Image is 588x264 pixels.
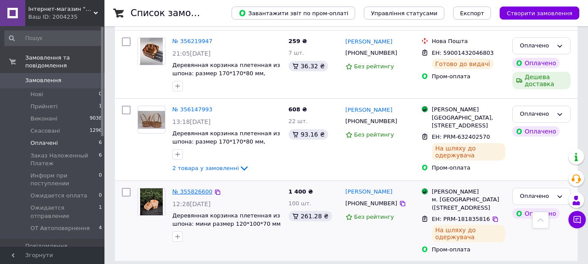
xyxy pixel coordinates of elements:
span: Без рейтингу [354,214,394,220]
div: Оплачено [512,58,559,68]
span: ЕН: PRM-181835816 [432,216,490,222]
span: 13:18[DATE] [172,118,211,125]
span: Повідомлення [25,242,67,250]
div: Оплачено [512,126,559,137]
span: Заказ Наложенный Платеж [30,152,99,167]
div: На шляху до одержувача [432,225,505,242]
button: Завантажити звіт по пром-оплаті [232,7,355,20]
span: 1 [99,103,102,110]
span: ЕН: 59001432046803 [432,50,494,56]
span: 1 400 ₴ [289,188,313,195]
div: Оплачено [520,110,553,119]
h1: Список замовлень [131,8,219,18]
span: Оплачені [30,139,58,147]
span: ЕН: PRM-632402570 [432,134,490,140]
div: м. [GEOGRAPHIC_DATA] ([STREET_ADDRESS] [432,196,505,211]
span: 2 товара у замовленні [172,165,239,171]
a: Фото товару [138,37,165,65]
a: Деревянная корзинка плетенная из шпона: мини размер 120*100*70 мм [172,212,281,227]
span: Без рейтингу [354,63,394,70]
div: Пром-оплата [432,164,505,172]
span: Скасовані [30,127,60,135]
span: Ожидается оплата [30,192,87,200]
span: 9038 [90,115,102,123]
span: 1296 [90,127,102,135]
span: 12:28[DATE] [172,201,211,207]
div: Готово до видачі [432,59,494,69]
span: [PHONE_NUMBER] [346,200,397,207]
span: [PHONE_NUMBER] [346,118,397,124]
div: Пром-оплата [432,73,505,80]
button: Створити замовлення [500,7,579,20]
a: [PERSON_NAME] [346,188,393,196]
span: 6 [99,152,102,167]
div: Пром-оплата [432,246,505,254]
span: Нові [30,90,43,98]
div: [PERSON_NAME] [432,188,505,196]
span: 0 [99,192,102,200]
div: Дешева доставка [512,72,571,89]
a: Деревянная корзинка плетенная из шпона: размер 170*170*80 мм, комплектация одна ручка [172,62,280,84]
span: Замовлення [25,77,61,84]
a: Створити замовлення [491,10,579,16]
span: 100 шт. [289,200,312,207]
span: Информ при поступлении [30,172,99,187]
img: Фото товару [140,188,162,215]
span: 21:05[DATE] [172,50,211,57]
span: 0 [99,172,102,187]
span: Прийняті [30,103,57,110]
a: [PERSON_NAME] [346,106,393,114]
span: Без рейтингу [354,131,394,138]
img: Фото товару [140,38,163,65]
button: Чат з покупцем [568,211,586,228]
div: Оплачено [520,41,553,50]
div: Ваш ID: 2004235 [28,13,104,21]
div: На шляху до одержувача [432,143,505,160]
span: Створити замовлення [507,10,572,17]
a: № 356147993 [172,106,212,113]
span: Замовлення та повідомлення [25,54,104,70]
div: Оплачено [520,192,553,201]
input: Пошук [4,30,103,46]
span: 7 шт. [289,50,304,56]
div: Нова Пошта [432,37,505,45]
span: Експорт [460,10,484,17]
span: 1 [99,204,102,220]
div: Оплачено [512,208,559,219]
span: Інтернет-магазин "PANNOCHKA" [28,5,94,13]
div: 36.32 ₴ [289,61,328,71]
button: Управління статусами [364,7,444,20]
span: ОТ Автоповернення [30,224,90,232]
div: 93.16 ₴ [289,129,328,140]
span: 22 шт. [289,118,308,124]
span: 608 ₴ [289,106,307,113]
span: Управління статусами [371,10,437,17]
div: [GEOGRAPHIC_DATA], [STREET_ADDRESS] [432,114,505,130]
span: 259 ₴ [289,38,307,44]
a: № 356219947 [172,38,212,44]
a: Деревянная корзинка плетенная из шпона: размер 170*170*80 мм, комплектация 2 ручки [172,130,280,153]
span: 0 [99,90,102,98]
span: Виконані [30,115,57,123]
a: 2 товара у замовленні [172,165,249,171]
button: Експорт [453,7,491,20]
span: Завантажити звіт по пром-оплаті [239,9,348,17]
a: Фото товару [138,106,165,134]
div: [PERSON_NAME] [432,106,505,114]
a: Фото товару [138,188,165,216]
a: № 355826600 [172,188,212,195]
span: [PHONE_NUMBER] [346,50,397,56]
a: [PERSON_NAME] [346,38,393,46]
img: Фото товару [138,111,165,129]
span: 4 [99,224,102,232]
span: 6 [99,139,102,147]
div: 261.28 ₴ [289,211,332,221]
span: Ожидается отправление [30,204,99,220]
